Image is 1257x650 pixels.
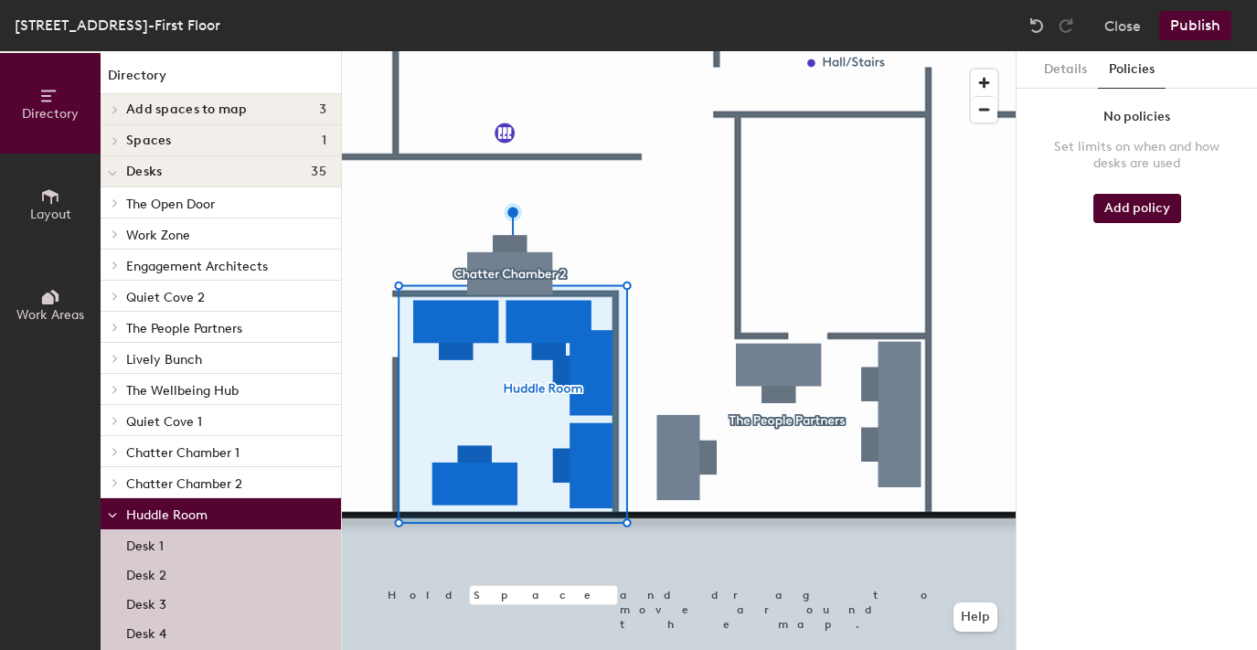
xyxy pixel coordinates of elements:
[953,602,997,632] button: Help
[1103,110,1170,124] div: No policies
[126,102,248,117] span: Add spaces to map
[16,307,84,323] span: Work Areas
[22,106,79,122] span: Directory
[126,476,242,492] span: Chatter Chamber 2
[311,165,326,179] span: 35
[126,533,164,554] p: Desk 1
[15,14,220,37] div: [STREET_ADDRESS]-First Floor
[126,290,205,305] span: Quiet Cove 2
[1104,11,1141,40] button: Close
[1093,194,1181,223] button: Add policy
[1053,139,1220,172] div: Set limits on when and how desks are used
[126,414,202,430] span: Quiet Cove 1
[126,133,172,148] span: Spaces
[319,102,326,117] span: 3
[1028,16,1046,35] img: Undo
[126,621,166,642] p: Desk 4
[126,352,202,368] span: Lively Bunch
[1098,51,1166,89] button: Policies
[1033,51,1098,89] button: Details
[322,133,326,148] span: 1
[126,197,215,212] span: The Open Door
[126,445,240,461] span: Chatter Chamber 1
[101,66,341,94] h1: Directory
[126,507,208,523] span: Huddle Room
[30,207,71,222] span: Layout
[126,321,242,336] span: The People Partners
[126,562,166,583] p: Desk 2
[126,259,268,274] span: Engagement Architects
[126,591,166,613] p: Desk 3
[1057,16,1075,35] img: Redo
[126,383,239,399] span: The Wellbeing Hub
[126,228,190,243] span: Work Zone
[126,165,162,179] span: Desks
[1159,11,1231,40] button: Publish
